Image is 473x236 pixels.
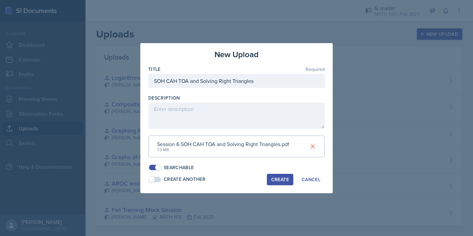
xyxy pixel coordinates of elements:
[164,176,205,183] div: Create Another
[157,140,289,148] div: Session 6 SOH CAH TOA and Solving Right Triangles.pdf
[214,48,259,61] h3: New Upload
[297,174,325,185] button: Cancel
[148,66,161,73] label: Title
[157,147,289,153] div: 7.3 MB
[271,177,289,182] div: Create
[164,164,194,171] div: Searchable
[306,67,325,72] span: Required
[267,174,293,185] button: Create
[148,74,325,88] input: Enter title
[302,177,320,182] div: Cancel
[148,95,180,101] label: Description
